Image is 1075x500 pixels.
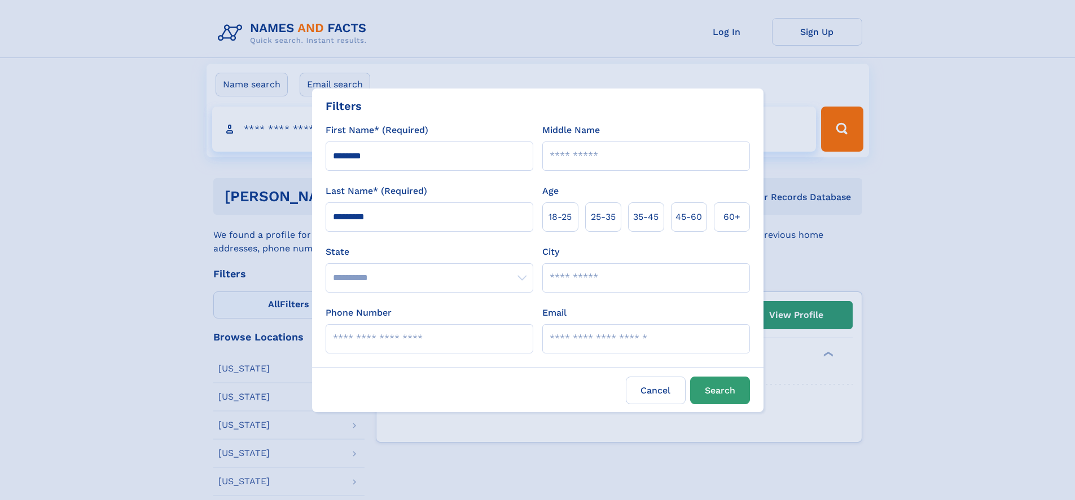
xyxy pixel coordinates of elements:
[326,123,428,137] label: First Name* (Required)
[542,184,559,198] label: Age
[326,245,533,259] label: State
[542,306,567,320] label: Email
[326,306,392,320] label: Phone Number
[326,98,362,114] div: Filters
[542,245,559,259] label: City
[591,210,616,224] span: 25‑35
[633,210,659,224] span: 35‑45
[542,123,600,137] label: Middle Name
[326,184,427,198] label: Last Name* (Required)
[549,210,572,224] span: 18‑25
[675,210,702,224] span: 45‑60
[690,377,750,404] button: Search
[626,377,686,404] label: Cancel
[723,210,740,224] span: 60+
